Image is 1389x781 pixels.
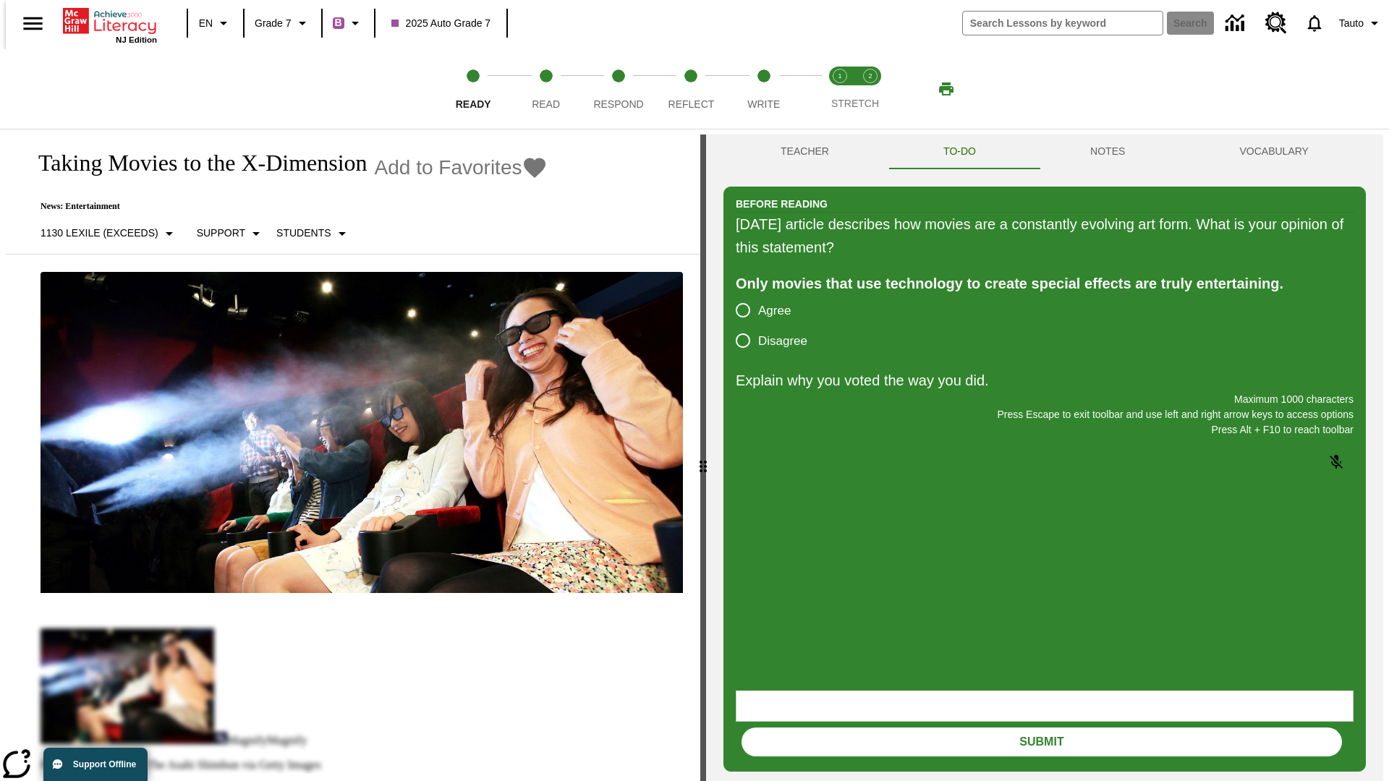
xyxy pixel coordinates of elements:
[963,12,1163,35] input: search field
[1333,10,1389,36] button: Profile/Settings
[1033,135,1182,169] button: NOTES
[1296,4,1333,42] a: Notifications
[456,98,491,110] span: Ready
[6,12,211,25] body: Explain why you voted the way you did. Maximum 1000 characters Press Alt + F10 to reach toolbar P...
[723,135,886,169] button: Teacher
[116,35,157,44] span: NJ Edition
[532,98,560,110] span: Read
[1339,16,1364,31] span: Tauto
[736,392,1354,407] p: Maximum 1000 characters
[23,150,368,176] h1: Taking Movies to the X-Dimension
[649,49,733,129] button: Reflect step 4 of 5
[249,10,317,36] button: Grade: Grade 7, Select a grade
[868,72,872,80] text: 2
[192,10,239,36] button: Language: EN, Select a language
[700,135,706,781] div: Press Enter or Spacebar and then press right and left arrow keys to move the slider
[1182,135,1366,169] button: VOCABULARY
[35,221,184,247] button: Select Lexile, 1130 Lexile (Exceeds)
[736,369,1354,392] p: Explain why you voted the way you did.
[255,16,292,31] span: Grade 7
[849,49,891,129] button: Stretch Respond step 2 of 2
[831,98,879,109] span: STRETCH
[706,135,1383,781] div: activity
[736,196,828,212] h2: Before Reading
[375,156,522,179] span: Add to Favorites
[271,221,356,247] button: Select Student
[6,135,700,774] div: reading
[736,422,1354,438] p: Press Alt + F10 to reach toolbar
[1217,4,1257,43] a: Data Center
[41,272,683,593] img: Panel in front of the seats sprays water mist to the happy audience at a 4DX-equipped theater.
[722,49,806,129] button: Write step 5 of 5
[577,49,660,129] button: Respond step 3 of 5
[747,98,780,110] span: Write
[723,135,1366,169] div: Instructional Panel Tabs
[736,272,1354,295] div: Only movies that use technology to create special effects are truly entertaining.
[276,226,331,241] p: Students
[197,226,245,241] p: Support
[1257,4,1296,43] a: Resource Center, Will open in new tab
[391,16,491,31] span: 2025 Auto Grade 7
[23,201,548,212] p: News: Entertainment
[63,5,157,44] div: Home
[668,98,715,110] span: Reflect
[375,155,548,180] button: Add to Favorites - Taking Movies to the X-Dimension
[1319,445,1354,479] button: Click to activate and allow voice recognition
[335,14,342,32] span: B
[43,748,148,781] button: Support Offline
[327,10,370,36] button: Boost Class color is purple. Change class color
[593,98,643,110] span: Respond
[504,49,587,129] button: Read step 2 of 5
[819,49,861,129] button: Stretch Read step 1 of 2
[431,49,515,129] button: Ready step 1 of 5
[838,72,841,80] text: 1
[742,727,1342,756] button: Submit
[736,407,1354,422] p: Press Escape to exit toolbar and use left and right arrow keys to access options
[199,16,213,31] span: EN
[736,295,819,356] div: poll
[736,213,1354,259] div: [DATE] article describes how movies are a constantly evolving art form. What is your opinion of t...
[758,332,807,351] span: Disagree
[886,135,1033,169] button: TO-DO
[191,221,271,247] button: Scaffolds, Support
[923,76,969,102] button: Print
[41,226,158,241] p: 1130 Lexile (Exceeds)
[758,302,791,320] span: Agree
[73,759,136,769] span: Support Offline
[12,2,54,45] button: Open side menu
